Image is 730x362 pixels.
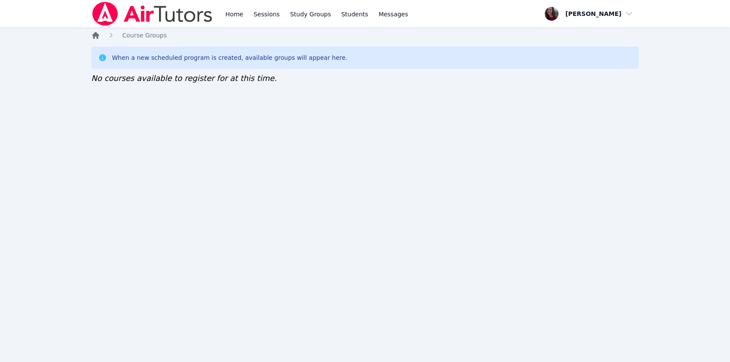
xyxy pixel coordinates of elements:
span: Course Groups [122,32,167,39]
nav: Breadcrumb [91,31,639,40]
span: No courses available to register for at this time. [91,74,277,83]
span: Messages [378,10,408,19]
img: Air Tutors [91,2,213,26]
div: When a new scheduled program is created, available groups will appear here. [112,53,348,62]
a: Course Groups [122,31,167,40]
